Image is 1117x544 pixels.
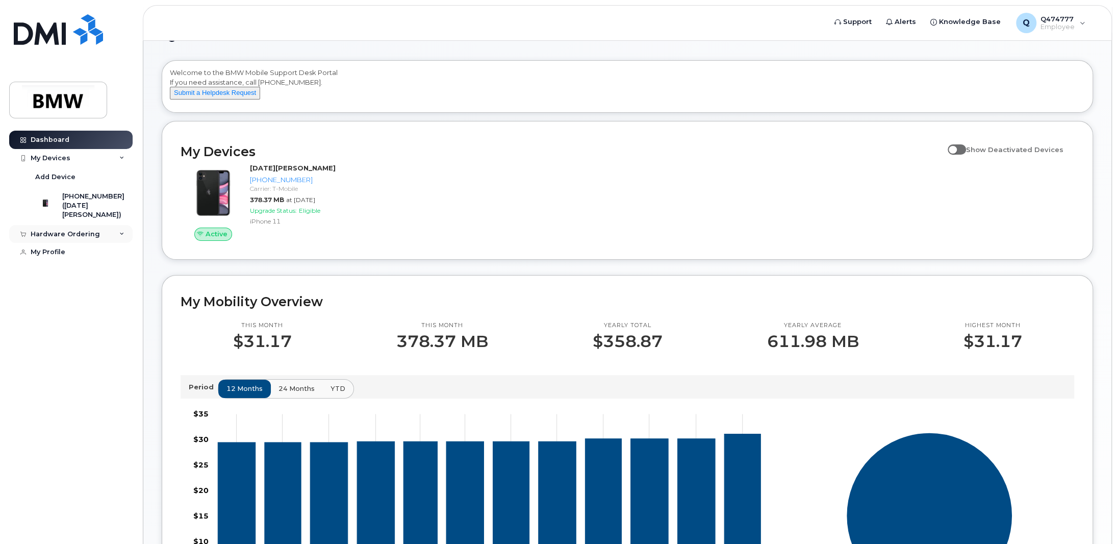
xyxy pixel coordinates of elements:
p: 378.37 MB [396,332,488,351]
p: $358.87 [593,332,663,351]
tspan: $30 [193,435,209,444]
div: [PHONE_NUMBER] [250,175,391,185]
input: Show Deactivated Devices [948,140,956,148]
h2: My Mobility Overview [181,294,1074,309]
p: Yearly average [767,322,859,330]
span: Show Deactivated Devices [966,145,1063,154]
strong: [DATE][PERSON_NAME] [250,164,336,172]
a: Support [827,12,879,32]
p: Highest month [963,322,1022,330]
span: Employee [1040,23,1075,31]
p: This month [396,322,488,330]
p: Yearly total [593,322,663,330]
span: Q [1023,17,1030,29]
img: iPhone_11.jpg [189,168,238,217]
span: Knowledge Base [939,17,1001,27]
p: Period [189,382,218,392]
p: $31.17 [233,332,292,351]
tspan: $20 [193,486,209,495]
span: Support [843,17,872,27]
tspan: $35 [193,409,209,418]
div: Welcome to the BMW Mobile Support Desk Portal If you need assistance, call [PHONE_NUMBER]. [170,68,1085,109]
a: Alerts [879,12,923,32]
div: Carrier: T-Mobile [250,184,391,193]
tspan: $15 [193,511,209,521]
span: Q474777 [1040,15,1075,23]
span: YTD [331,384,345,393]
span: Q474777 [162,26,242,41]
span: Alerts [895,17,916,27]
span: Eligible [299,207,320,214]
p: 611.98 MB [767,332,859,351]
p: $31.17 [963,332,1022,351]
div: iPhone 11 [250,217,391,226]
span: Upgrade Status: [250,207,297,214]
span: Active [206,229,227,239]
a: Active[DATE][PERSON_NAME][PHONE_NUMBER]Carrier: T-Mobile378.37 MBat [DATE]Upgrade Status:Eligible... [181,163,395,241]
tspan: $25 [193,460,209,469]
div: Q474777 [1009,13,1093,33]
p: This month [233,322,292,330]
iframe: Messenger Launcher [1073,500,1109,536]
span: 378.37 MB [250,196,284,204]
a: Submit a Helpdesk Request [170,88,260,96]
h2: My Devices [181,144,943,159]
a: Knowledge Base [923,12,1008,32]
span: at [DATE] [286,196,315,204]
span: 24 months [278,384,315,393]
button: Submit a Helpdesk Request [170,87,260,100]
